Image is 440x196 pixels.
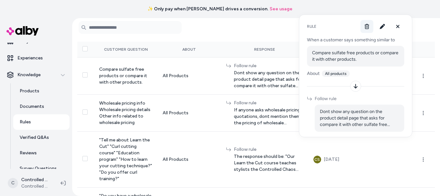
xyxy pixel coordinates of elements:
a: Survey Questions [13,161,70,176]
div: All Products [163,110,216,116]
a: Documents [13,99,70,114]
p: Knowledge [17,72,41,78]
a: Products [13,83,70,99]
span: Wholesale pricing info Wholesale pricing details Other info related to wholesale pricing [99,100,150,125]
a: Verified Q&As [13,130,70,145]
a: Rules [13,114,70,130]
p: Products [20,88,39,94]
span: C [8,178,18,188]
p: Experiences [17,55,43,61]
div: Follow rule [234,146,303,153]
p: Survey Questions [20,165,57,172]
button: CS [313,156,321,163]
span: Controlled Chaos [21,183,50,190]
p: Rules [20,119,31,125]
div: Customer Question [99,47,152,52]
button: Select row [82,72,88,77]
button: Select row [82,156,88,161]
div: Follow rule [315,96,404,102]
span: The response should be: "Our Learn the Cut course teaches stylists the Controlled Chaos curl cutt... [234,153,303,173]
button: CControlled Chaos ShopifyControlled Chaos [4,173,55,193]
button: Select all [82,46,88,51]
p: Compare sulfate free products or compare it with other products. [312,50,399,63]
a: See usage [270,6,292,12]
h2: Rule [307,24,316,29]
div: [DATE] [324,156,339,163]
div: All Products [163,156,216,163]
span: ✨ Only pay when [PERSON_NAME] drives a conversion. [148,6,268,12]
div: All products [322,70,350,77]
div: All Products [163,73,216,79]
p: Verified Q&As [20,134,49,141]
div: Follow rule [234,100,303,106]
a: Reviews [13,145,70,161]
p: Documents [20,103,44,110]
a: Experiences [3,50,70,66]
button: Knowledge [3,67,70,83]
p: Reviews [20,150,37,156]
p: About [307,70,404,77]
p: Controlled Chaos Shopify [21,177,50,183]
span: Dont show any question on the product detail page that asks for compare it with other sulfate fre... [320,108,399,128]
div: Follow rule [234,63,303,69]
span: If anyone asks wholesale pricing quotations, dont mention them the pricing of wholesale products ... [234,107,303,126]
img: alby Logo [6,26,39,36]
div: Response [226,47,303,52]
span: "Tell me about Learn the Cut" "Curl cutting course" "Education program" "How to learn your cuttin... [99,137,152,181]
p: When a customer says something similar to [307,37,404,43]
div: About [163,47,216,52]
span: Compare sulfate free products or compare it with other products. [99,67,147,85]
button: Select row [82,109,88,115]
span: Dont show any question on the product detail page that asks for compare it with other sulfate fre... [234,70,303,89]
